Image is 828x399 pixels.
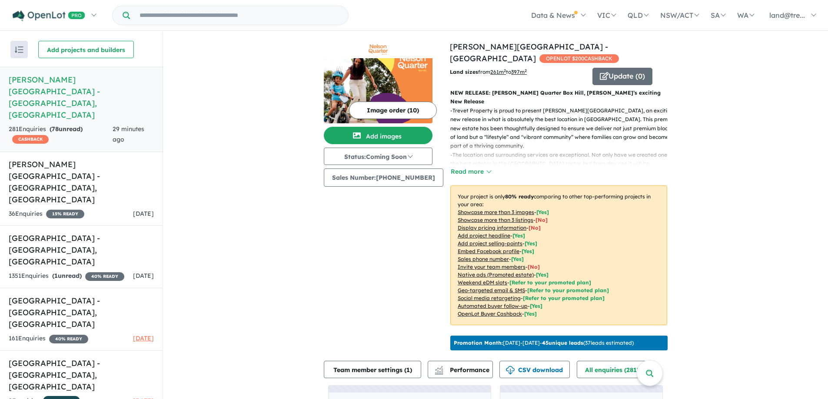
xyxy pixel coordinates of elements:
[458,264,525,270] u: Invite your team members
[577,361,655,378] button: All enquiries (281)
[535,217,548,223] span: [ No ]
[511,256,524,262] span: [ Yes ]
[54,272,58,280] span: 1
[458,224,526,231] u: Display pricing information
[324,148,432,165] button: Status:Coming Soon
[324,361,421,378] button: Team member settings (1)
[592,68,652,85] button: Update (0)
[9,333,88,344] div: 161 Enquir ies
[458,303,528,309] u: Automated buyer follow-up
[528,264,540,270] span: [ No ]
[454,339,634,347] p: [DATE] - [DATE] - ( 37 leads estimated)
[450,151,674,177] p: - The location and surrounding services are exceptional. Not only have we created one of the best...
[542,340,583,346] b: 45 unique leads
[506,366,515,375] img: download icon
[529,224,541,231] span: [ No ]
[458,310,522,317] u: OpenLot Buyer Cashback
[511,69,527,75] u: 397 m
[536,271,549,278] span: [Yes]
[458,240,522,247] u: Add project selling-points
[523,295,605,301] span: [Refer to your promoted plan]
[458,295,521,301] u: Social media retargeting
[504,68,506,73] sup: 2
[52,125,59,133] span: 78
[539,54,619,63] span: OPENLOT $ 200 CASHBACK
[436,366,489,374] span: Performance
[9,209,84,219] div: 36 Enquir ies
[324,168,443,187] button: Sales Number:[PHONE_NUMBER]
[450,69,478,75] b: Land sizes
[9,271,124,281] div: 1351 Enquir ies
[52,272,82,280] strong: ( unread)
[9,124,113,145] div: 281 Enquir ies
[450,106,674,151] p: - Trevet Property is proud to present [PERSON_NAME][GEOGRAPHIC_DATA], an exciting new release in ...
[769,11,805,20] span: land@tre...
[450,68,586,76] p: from
[450,167,491,177] button: Read more
[13,10,85,21] img: Openlot PRO Logo White
[9,295,154,330] h5: [GEOGRAPHIC_DATA] - [GEOGRAPHIC_DATA] , [GEOGRAPHIC_DATA]
[324,127,432,144] button: Add images
[525,68,527,73] sup: 2
[458,232,510,239] u: Add project headline
[512,232,525,239] span: [ Yes ]
[458,217,533,223] u: Showcase more than 3 listings
[530,303,542,309] span: [Yes]
[458,271,534,278] u: Native ads (Promoted estate)
[15,46,23,53] img: sort.svg
[458,209,534,215] u: Showcase more than 3 images
[113,125,144,143] span: 29 minutes ago
[9,158,154,205] h5: [PERSON_NAME] [GEOGRAPHIC_DATA] - [GEOGRAPHIC_DATA] , [GEOGRAPHIC_DATA]
[505,193,534,200] b: 80 % ready
[85,272,124,281] span: 40 % READY
[509,279,591,286] span: [Refer to your promoted plan]
[458,287,525,293] u: Geo-targeted email & SMS
[38,41,134,58] button: Add projects and builders
[50,125,83,133] strong: ( unread)
[349,102,437,119] button: Image order (10)
[133,272,154,280] span: [DATE]
[435,369,443,374] img: bar-chart.svg
[9,74,154,121] h5: [PERSON_NAME][GEOGRAPHIC_DATA] - [GEOGRAPHIC_DATA] , [GEOGRAPHIC_DATA]
[9,232,154,267] h5: [GEOGRAPHIC_DATA] - [GEOGRAPHIC_DATA] , [GEOGRAPHIC_DATA]
[527,287,609,293] span: [Refer to your promoted plan]
[522,248,534,254] span: [ Yes ]
[49,335,88,343] span: 40 % READY
[525,240,537,247] span: [ Yes ]
[9,357,154,392] h5: [GEOGRAPHIC_DATA] - [GEOGRAPHIC_DATA] , [GEOGRAPHIC_DATA]
[450,42,608,63] a: [PERSON_NAME][GEOGRAPHIC_DATA] - [GEOGRAPHIC_DATA]
[428,361,493,378] button: Performance
[12,135,49,144] span: CASHBACK
[324,41,432,123] a: Nelson Quarter Estate - Box Hill LogoNelson Quarter Estate - Box Hill
[506,69,527,75] span: to
[132,6,346,25] input: Try estate name, suburb, builder or developer
[435,366,443,371] img: line-chart.svg
[458,256,509,262] u: Sales phone number
[490,69,506,75] u: 261 m
[324,58,432,123] img: Nelson Quarter Estate - Box Hill
[458,279,507,286] u: Weekend eDM slots
[133,334,154,342] span: [DATE]
[327,44,429,55] img: Nelson Quarter Estate - Box Hill Logo
[450,185,667,325] p: Your project is only comparing to other top-performing projects in your area: - - - - - - - - - -...
[524,310,537,317] span: [Yes]
[536,209,549,215] span: [ Yes ]
[454,340,503,346] b: Promotion Month:
[450,89,667,106] p: NEW RELEASE: [PERSON_NAME] Quarter Box Hill, [PERSON_NAME]’s exciting New Release
[458,248,519,254] u: Embed Facebook profile
[46,210,84,218] span: 15 % READY
[133,210,154,218] span: [DATE]
[406,366,410,374] span: 1
[499,361,570,378] button: CSV download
